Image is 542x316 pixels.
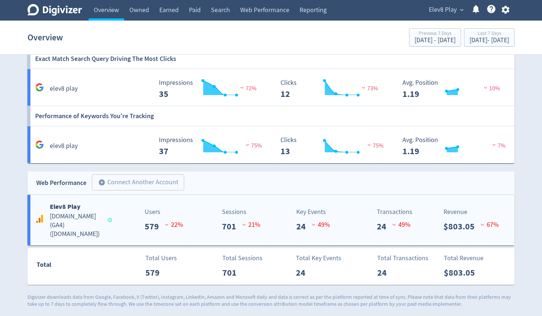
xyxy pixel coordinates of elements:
[86,175,184,190] a: Connect Another Account
[377,266,393,279] p: 24
[377,207,412,217] p: Transactions
[444,253,483,263] p: Total Revenue
[238,85,246,90] img: negative-performance.svg
[98,179,105,186] span: add_circle
[365,142,383,149] span: 75%
[409,28,461,47] button: Previous 7 Days[DATE] - [DATE]
[464,28,515,47] button: Last 7 Days[DATE]- [DATE]
[36,178,86,188] div: Web Performance
[296,207,330,217] p: Key Events
[35,140,44,149] svg: Google Analytics
[222,207,260,217] p: Sessions
[145,207,183,217] p: Users
[37,259,108,273] div: Total
[360,85,378,92] span: 73%
[35,83,44,92] svg: Google Analytics
[480,220,499,230] p: 67 %
[165,220,183,230] p: 22 %
[35,214,44,223] svg: Google Analytics
[365,142,373,148] img: negative-performance.svg
[399,137,509,156] svg: Avg. Position 1.19
[92,174,184,190] button: Connect Another Account
[222,266,242,279] p: 701
[482,85,489,90] img: negative-performance.svg
[50,202,81,211] b: Elev8 Play
[399,79,509,99] svg: Avg. Position 1.19
[415,31,456,37] div: Previous 7 Days
[27,294,515,308] p: Digivizer downloads data from Google, Facebook, X (Twitter), Instagram, LinkedIn, Amazon and Micr...
[429,4,457,16] span: Elev8 Play
[155,79,265,99] svg: Impressions 35
[443,220,480,233] p: $803.05
[490,142,505,149] span: 7%
[27,126,515,163] a: elev8 play Impressions 37 Impressions 37 75% Clicks 13 Clicks 13 75% Avg. Position 1.19 Avg. Posi...
[296,266,311,279] p: 24
[296,253,341,263] p: Total Key Events
[244,142,251,148] img: negative-performance.svg
[244,142,262,149] span: 75%
[312,220,330,230] p: 49 %
[145,253,177,263] p: Total Users
[50,142,78,150] h5: elev8 play
[145,266,166,279] p: 579
[482,85,500,92] span: 10%
[27,195,515,245] a: Elev8 Play[DOMAIN_NAME] (GA4)([DOMAIN_NAME])Users579 22%Sessions701 21%Key Events24 49%Transactio...
[108,218,114,222] span: Data last synced: 1 Sep 2025, 7:01pm (AEST)
[444,266,481,279] p: $803.05
[469,37,509,44] div: [DATE] - [DATE]
[238,85,256,92] span: 72%
[35,49,176,69] h6: Exact Match Search Query Driving The Most Clicks
[360,85,367,90] img: negative-performance.svg
[277,79,387,99] svg: Clicks 12
[50,212,101,239] h5: [DOMAIN_NAME] (GA4) ( [DOMAIN_NAME] )
[490,142,498,148] img: negative-performance.svg
[296,220,312,233] p: 24
[392,220,411,230] p: 49 %
[155,137,265,156] svg: Impressions 37
[50,84,78,93] h5: elev8 play
[27,69,515,106] a: elev8 play Impressions 35 Impressions 35 72% Clicks 12 Clicks 12 73% Avg. Position 1.19 Avg. Posi...
[443,207,499,217] p: Revenue
[426,4,465,16] button: Elev8 Play
[35,106,154,126] h6: Performance of Keywords You're Tracking
[222,253,263,263] p: Total Sessions
[242,220,260,230] p: 21 %
[377,253,428,263] p: Total Transactions
[27,26,63,49] h1: Overview
[145,220,165,233] p: 579
[459,7,465,13] span: expand_more
[277,137,387,156] svg: Clicks 13
[469,31,509,37] div: Last 7 Days
[222,220,242,233] p: 701
[415,37,456,44] div: [DATE] - [DATE]
[377,220,392,233] p: 24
